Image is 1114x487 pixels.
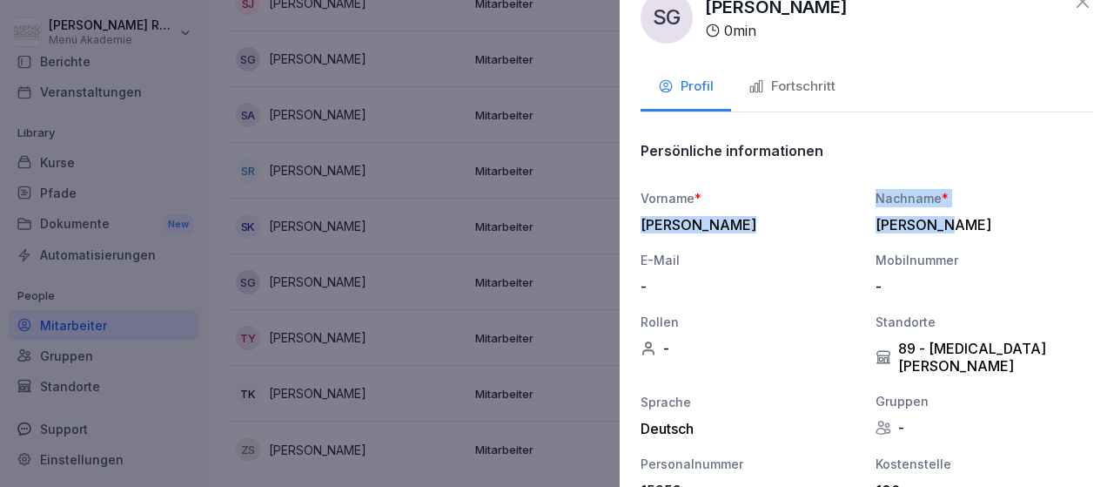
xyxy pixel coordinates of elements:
div: Gruppen [876,392,1093,410]
div: Sprache [641,393,858,411]
div: Profil [658,77,714,97]
div: 89 - [MEDICAL_DATA][PERSON_NAME] [876,340,1093,375]
div: Deutsch [641,420,858,437]
div: Rollen [641,313,858,331]
div: E-Mail [641,251,858,269]
div: - [876,278,1084,295]
div: [PERSON_NAME] [641,216,849,233]
p: 0 min [724,20,756,41]
div: [PERSON_NAME] [876,216,1084,233]
div: Standorte [876,313,1093,331]
div: - [876,419,1093,436]
div: Vorname [641,189,858,207]
div: Mobilnummer [876,251,1093,269]
div: Personalnummer [641,455,858,473]
div: Kostenstelle [876,455,1093,473]
button: Profil [641,64,731,112]
div: Nachname [876,189,1093,207]
p: Persönliche informationen [641,142,823,159]
div: - [641,278,849,295]
div: Fortschritt [748,77,835,97]
button: Fortschritt [731,64,853,112]
div: - [641,340,858,357]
